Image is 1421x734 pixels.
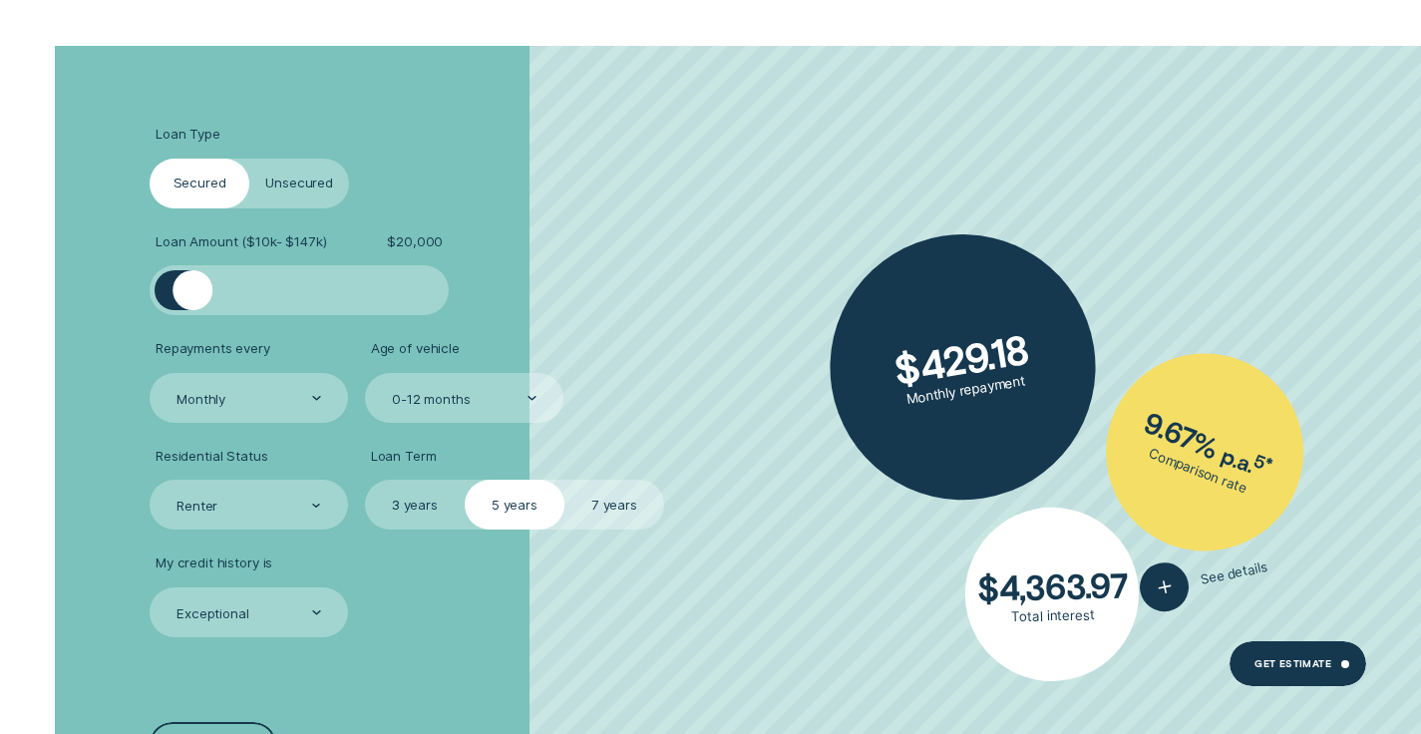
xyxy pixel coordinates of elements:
[156,554,272,571] span: My credit history is
[156,126,220,143] span: Loan Type
[249,159,349,208] label: Unsecured
[177,390,225,407] div: Monthly
[365,480,465,530] label: 3 years
[1135,543,1271,616] button: See details
[564,480,664,530] label: 7 years
[177,604,249,621] div: Exceptional
[1230,641,1366,686] a: Get Estimate
[465,480,564,530] label: 5 years
[156,233,327,250] span: Loan Amount ( $10k - $147k )
[371,448,437,465] span: Loan Term
[156,448,268,465] span: Residential Status
[150,159,249,208] label: Secured
[387,233,443,250] span: $ 20,000
[371,340,460,357] span: Age of vehicle
[1198,558,1267,588] span: See details
[392,390,471,407] div: 0-12 months
[156,340,270,357] span: Repayments every
[177,498,217,515] div: Renter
